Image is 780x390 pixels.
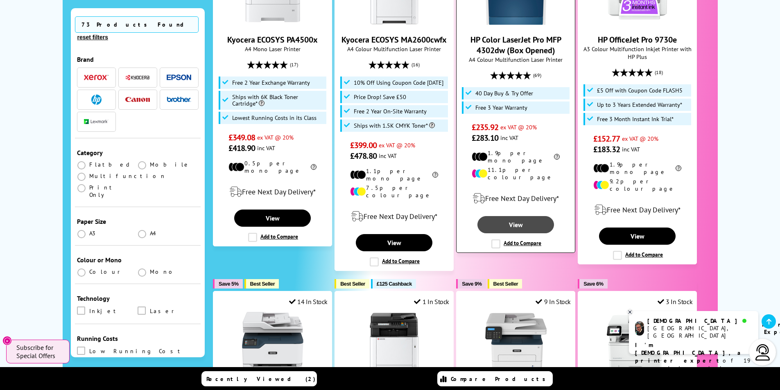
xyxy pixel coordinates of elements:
[84,75,109,81] img: Xerox
[354,94,406,100] span: Price Drop! Save £50
[234,210,310,227] a: View
[75,16,199,33] span: 73 Products Found
[493,281,518,287] span: Best Seller
[89,161,132,168] span: Flatbed
[77,55,199,63] div: Brand
[647,325,752,339] div: [GEOGRAPHIC_DATA], [GEOGRAPHIC_DATA]
[356,234,432,251] a: View
[411,57,420,72] span: (16)
[364,312,425,373] img: Kyocera ECOSYS MA2600cfx
[77,149,199,157] div: Category
[377,281,412,287] span: £125 Cashback
[461,187,571,210] div: modal_delivery
[167,97,191,102] img: Brother
[2,336,12,345] button: Close
[242,367,303,375] a: Xerox C235
[472,122,498,133] span: £235.92
[350,140,377,151] span: £399.00
[597,101,682,108] span: Up to 3 Years Extended Warranty*
[81,94,111,105] button: HP
[500,123,537,131] span: ex VAT @ 20%
[217,180,328,203] div: modal_delivery
[456,279,486,289] button: Save 9%
[75,34,111,41] button: reset filters
[475,104,527,111] span: Free 3 Year Warranty
[472,166,560,181] li: 11.1p per colour page
[290,57,298,72] span: (17)
[228,143,255,153] span: £418.90
[150,268,177,275] span: Mono
[150,230,157,237] span: A4
[350,151,377,161] span: £478.80
[77,256,199,264] div: Colour or Mono
[89,172,166,180] span: Multifunction
[125,74,150,81] img: Kyocera
[461,56,571,63] span: A4 Colour Multifunction Laser Printer
[488,279,522,289] button: Best Seller
[607,367,668,375] a: HP LaserJet Pro MFP 4102dw (Box Opened)
[472,149,560,164] li: 1.9p per mono page
[635,341,752,388] p: of 19 years! I can help you choose the right product
[89,230,97,237] span: A3
[89,347,184,356] span: Low Running Cost
[248,233,298,242] label: Add to Compare
[81,116,111,127] button: Lexmark
[593,144,620,155] span: £183.32
[491,239,541,248] label: Add to Compare
[219,281,238,287] span: Save 5%
[201,371,317,386] a: Recently Viewed (2)
[164,72,194,83] button: Epson
[89,184,138,198] span: Print Only
[470,34,561,56] a: HP Color LaserJet Pro MFP 4302dw (Box Opened)
[658,298,693,306] div: 3 In Stock
[578,279,607,289] button: Save 6%
[485,20,547,28] a: HP Color LaserJet Pro MFP 4302dw (Box Opened)
[536,298,571,306] div: 9 In Stock
[599,228,675,245] a: View
[89,268,123,275] span: Colour
[364,20,425,28] a: Kyocera ECOSYS MA2600cwfx
[339,45,449,53] span: A4 Colour Multifunction Laser Printer
[167,74,191,81] img: Epson
[485,312,547,373] img: Xerox B225
[242,312,303,373] img: Xerox C235
[582,198,692,221] div: modal_delivery
[635,321,644,336] img: chris-livechat.png
[217,45,328,53] span: A4 Mono Laser Printer
[206,375,316,383] span: Recently Viewed (2)
[533,68,541,83] span: (69)
[340,281,365,287] span: Best Seller
[593,133,620,144] span: £152.77
[77,217,199,225] div: Paper Size
[242,20,303,28] a: Kyocera ECOSYS PA4500x
[123,94,152,105] button: Canon
[341,34,447,45] a: Kyocera ECOSYS MA2600cwfx
[77,294,199,302] div: Technology
[755,344,771,361] img: user-headset-light.svg
[81,72,111,83] button: Xerox
[379,152,397,160] span: inc VAT
[500,134,518,142] span: inc VAT
[371,279,416,289] button: £125 Cashback
[477,216,554,233] a: View
[354,79,443,86] span: 10% Off Using Coupon Code [DATE]
[655,65,663,80] span: (18)
[232,115,317,121] span: Lowest Running Costs in its Class
[164,94,194,105] button: Brother
[16,343,61,360] span: Subscribe for Special Offers
[597,87,683,94] span: £5 Off with Coupon Code FLASH5
[125,97,150,102] img: Canon
[379,141,415,149] span: ex VAT @ 20%
[244,279,279,289] button: Best Seller
[607,312,668,373] img: HP LaserJet Pro MFP 4102dw (Box Opened)
[622,145,640,153] span: inc VAT
[485,367,547,375] a: Xerox B225
[228,132,255,143] span: £349.08
[350,184,438,199] li: 7.5p per colour page
[583,281,603,287] span: Save 6%
[289,298,328,306] div: 14 In Stock
[257,133,294,141] span: ex VAT @ 20%
[462,281,482,287] span: Save 9%
[598,34,677,45] a: HP OfficeJet Pro 9730e
[475,90,533,97] span: 40 Day Buy & Try Offer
